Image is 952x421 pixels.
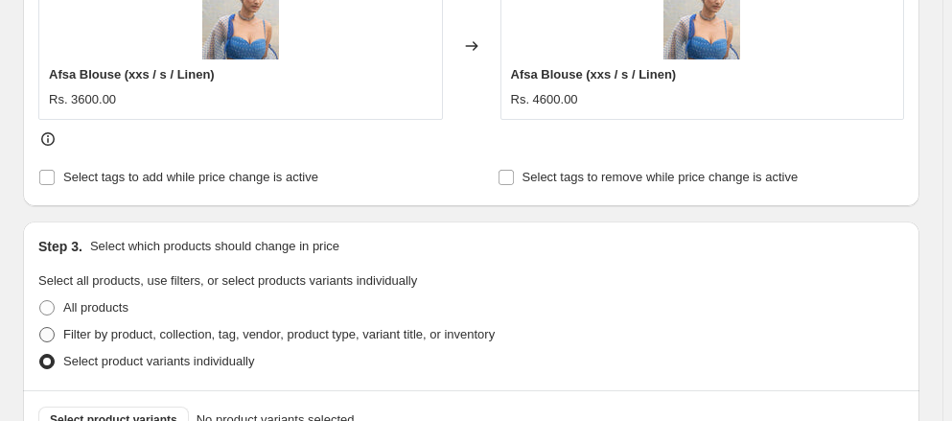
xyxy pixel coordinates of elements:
span: Select tags to remove while price change is active [522,170,799,184]
span: Select product variants individually [63,354,254,368]
span: Afsa Blouse (xxs / s / Linen) [511,67,677,82]
p: Select which products should change in price [90,237,339,256]
span: Afsa Blouse (xxs / s / Linen) [49,67,215,82]
span: Filter by product, collection, tag, vendor, product type, variant title, or inventory [63,327,495,341]
span: Select tags to add while price change is active [63,170,318,184]
span: All products [63,300,128,315]
h2: Step 3. [38,237,82,256]
span: Select all products, use filters, or select products variants individually [38,273,417,288]
div: Rs. 3600.00 [49,90,116,109]
div: Rs. 4600.00 [511,90,578,109]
